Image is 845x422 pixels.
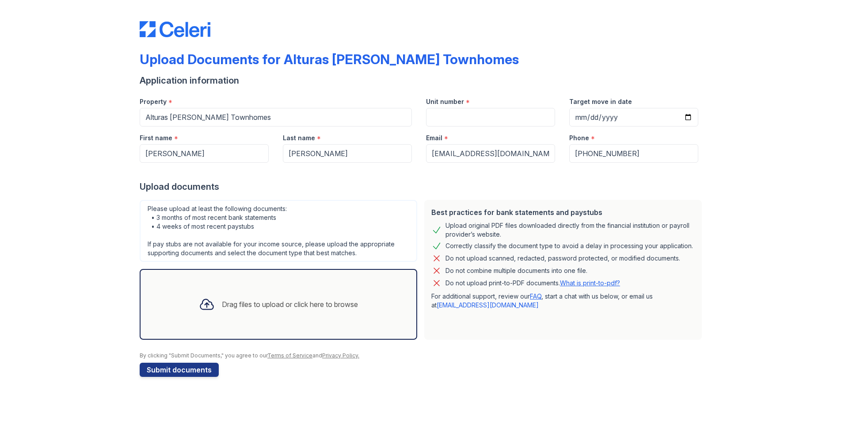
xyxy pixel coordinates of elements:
div: Application information [140,74,705,87]
div: Do not combine multiple documents into one file. [445,265,587,276]
div: By clicking "Submit Documents," you agree to our and [140,352,705,359]
a: What is print-to-pdf? [560,279,620,287]
div: Upload original PDF files downloaded directly from the financial institution or payroll provider’... [445,221,695,239]
div: Best practices for bank statements and paystubs [431,207,695,218]
img: CE_Logo_Blue-a8612792a0a2168367f1c8372b55b34899dd931a85d93a1a3d3e32e68fde9ad4.png [140,21,210,37]
a: Terms of Service [267,352,312,359]
a: Privacy Policy. [322,352,359,359]
div: Upload documents [140,180,705,193]
a: [EMAIL_ADDRESS][DOMAIN_NAME] [437,301,539,309]
button: Submit documents [140,363,219,377]
div: Drag files to upload or click here to browse [222,299,358,310]
label: Target move in date [569,97,632,106]
p: For additional support, review our , start a chat with us below, or email us at [431,292,695,310]
div: Correctly classify the document type to avoid a delay in processing your application. [445,241,693,251]
div: Please upload at least the following documents: • 3 months of most recent bank statements • 4 wee... [140,200,417,262]
label: Phone [569,134,589,142]
label: Property [140,97,167,106]
div: Upload Documents for Alturas [PERSON_NAME] Townhomes [140,51,519,67]
label: Email [426,134,442,142]
div: Do not upload scanned, redacted, password protected, or modified documents. [445,253,680,264]
p: Do not upload print-to-PDF documents. [445,279,620,288]
label: First name [140,134,172,142]
label: Unit number [426,97,464,106]
label: Last name [283,134,315,142]
a: FAQ [530,292,541,300]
